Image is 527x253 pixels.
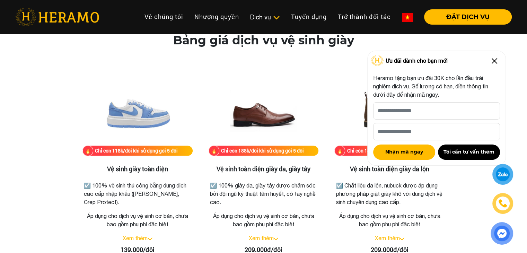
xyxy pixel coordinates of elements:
img: subToggleIcon [273,14,280,21]
a: Trở thành đối tác [332,9,396,24]
img: arrow_down.svg [399,237,404,240]
img: Logo [371,55,384,66]
a: Nhượng quyền [189,9,245,24]
button: Tôi cần tư vấn thêm [438,145,500,160]
button: ĐẶT DỊCH VỤ [424,9,512,25]
button: Nhận mã ngay [373,145,435,160]
p: Áp dụng cho dịch vụ vệ sinh cơ bản, chưa bao gồm phụ phí đặc biệt [82,212,193,228]
img: phone-icon [498,199,507,208]
a: Về chúng tôi [139,9,189,24]
h3: Vệ sinh toàn diện giày da lộn [334,165,445,173]
h3: Vệ sinh toàn diện giày da, giày tây [209,165,319,173]
img: fire.png [334,145,345,156]
p: Áp dụng cho dịch vụ vệ sinh cơ bản, chưa bao gồm phụ phí đặc biệt [209,212,319,228]
a: phone-icon [493,194,512,213]
div: Chỉ còn 188k/đôi khi sử dụng gói 5 đôi [347,147,430,154]
img: vn-flag.png [402,13,413,22]
p: Heramo tặng bạn ưu đãi 30K cho lần đầu trải nghiệm dịch vụ. Số lượng có hạn, điền thông tin dưới ... [373,74,500,99]
img: fire.png [209,145,219,156]
a: Xem thêm [123,235,148,241]
img: arrow_down.svg [148,237,152,240]
h2: Bảng giá dịch vụ vệ sinh giày [173,33,354,47]
div: Chỉ còn 188k/đôi khi sử dụng gói 5 đôi [221,147,304,154]
p: ☑️ 100% vệ sinh thủ công bằng dung dịch cao cấp nhập khẩu ([PERSON_NAME], Crep Protect). [84,181,191,206]
a: Tuyển dụng [286,9,332,24]
a: ĐẶT DỊCH VỤ [419,14,512,20]
img: Vệ sinh giày toàn diện [103,76,172,146]
img: fire.png [82,145,93,156]
h3: Vệ sinh giày toàn diện [82,165,193,173]
div: Dịch vụ [250,12,280,22]
img: arrow_down.svg [273,237,278,240]
img: heramo-logo.png [15,8,99,26]
img: Vệ sinh toàn diện giày da lộn [355,76,424,146]
img: Close [489,55,500,67]
span: Ưu đãi dành cho bạn mới [386,56,448,65]
div: Chỉ còn 118k/đôi khi sử dụng gói 5 đôi [95,147,178,154]
a: Xem thêm [248,235,273,241]
p: ☑️ Chất liệu da lộn, nubuck được áp dụng phương pháp giặt giày khô với dung dịch vệ sinh chuyên d... [336,181,443,206]
p: ☑️ 100% giày da, giày tây được chăm sóc bởi đội ngũ kỹ thuật tâm huyết, có tay nghề cao. [210,181,317,206]
a: Xem thêm [375,235,399,241]
p: Áp dụng cho dịch vụ vệ sinh cơ bản, chưa bao gồm phụ phí đặc biệt [334,212,445,228]
img: Vệ sinh toàn diện giày da, giày tây [229,76,298,146]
